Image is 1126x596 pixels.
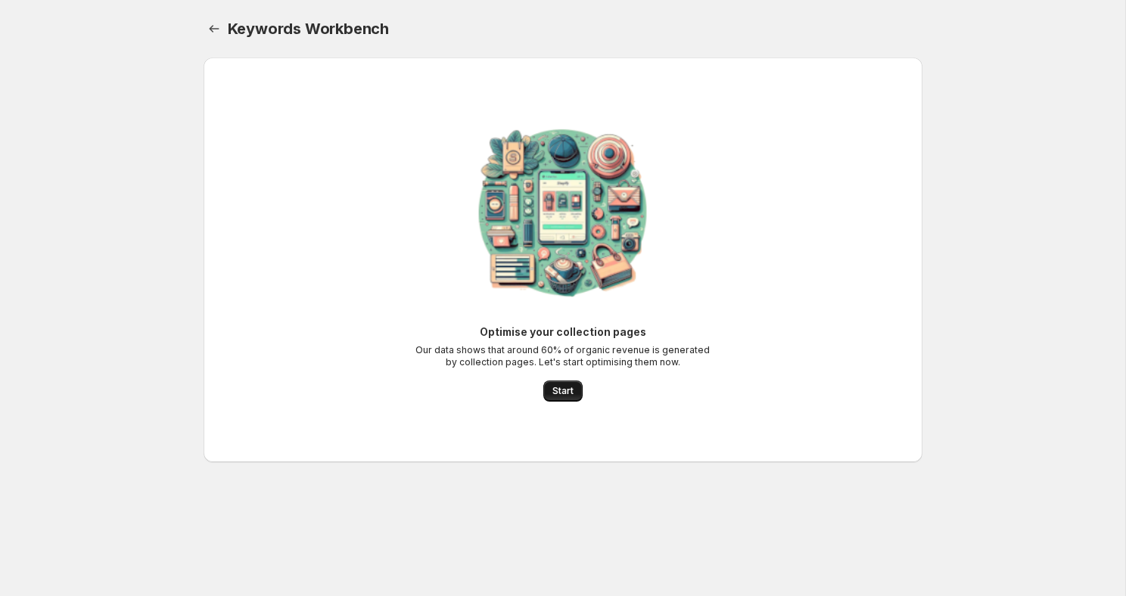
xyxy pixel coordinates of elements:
[412,324,714,340] p: Optimise your collection pages
[552,385,574,397] span: Start
[543,380,583,402] button: Start
[412,344,714,368] p: Our data shows that around 60% of organic revenue is generated by collection pages. Let's start o...
[204,18,225,39] a: Home
[228,20,389,38] span: Keywords Workbench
